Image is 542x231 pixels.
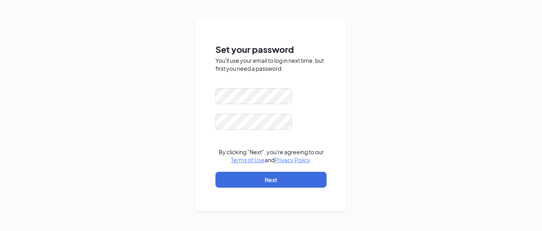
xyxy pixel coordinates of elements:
[215,148,327,164] div: By clicking "Next", you're agreeing to our and .
[215,172,327,188] button: Next
[231,156,265,163] a: Terms of Use
[275,156,310,163] a: Privacy Policy
[215,56,327,72] div: You'll use your email to log in next time, but first you need a password
[215,43,327,56] span: Set your password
